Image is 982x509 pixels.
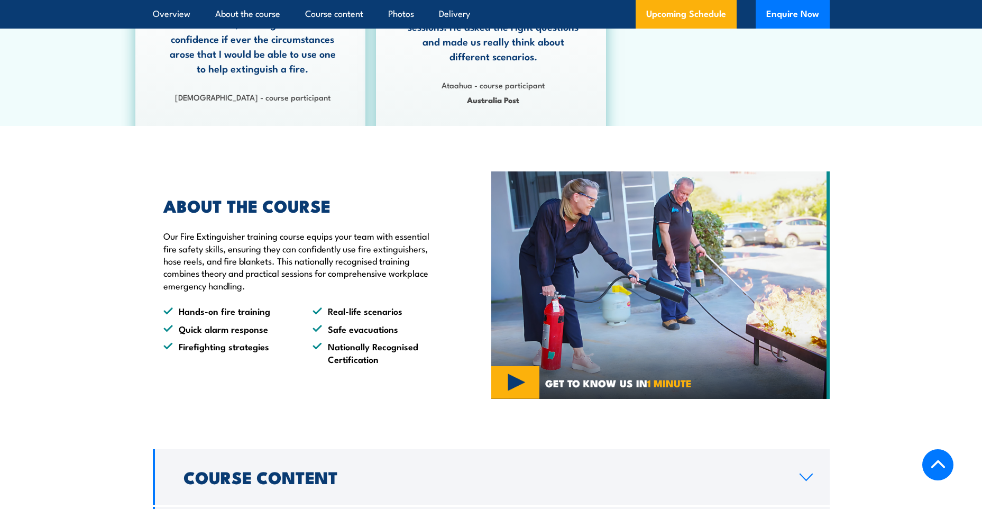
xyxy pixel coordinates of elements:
li: Firefighting strategies [163,340,293,365]
h2: ABOUT THE COURSE [163,198,443,213]
span: Australia Post [407,94,580,106]
li: Quick alarm response [163,323,293,335]
span: GET TO KNOW US IN [545,378,692,388]
strong: Ataahua - course participant [442,79,545,90]
strong: [DEMOGRAPHIC_DATA] - course participant [175,91,331,103]
p: Our Fire Extinguisher training course equips your team with essential fire safety skills, ensurin... [163,230,443,292]
img: Fire Safety Training [491,171,830,399]
a: Course Content [153,449,830,505]
li: Nationally Recognised Certification [313,340,443,365]
li: Safe evacuations [313,323,443,335]
h2: Course Content [183,469,783,484]
strong: 1 MINUTE [647,375,692,390]
li: Real-life scenarios [313,305,443,317]
li: Hands-on fire training [163,305,293,317]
